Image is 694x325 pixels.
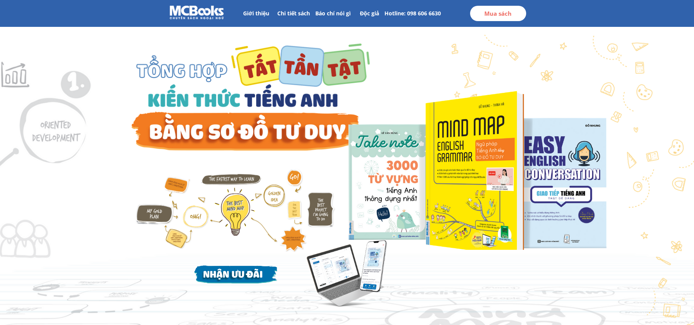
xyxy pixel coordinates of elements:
p: Mua sách [470,6,526,21]
p: Chi tiết sách [273,6,314,21]
p: Báo chí nói gì [314,6,352,21]
p: Hotline: 098 606 6630 [383,6,442,21]
p: Độc giả [352,6,387,21]
p: Giới thiệu [240,6,273,21]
